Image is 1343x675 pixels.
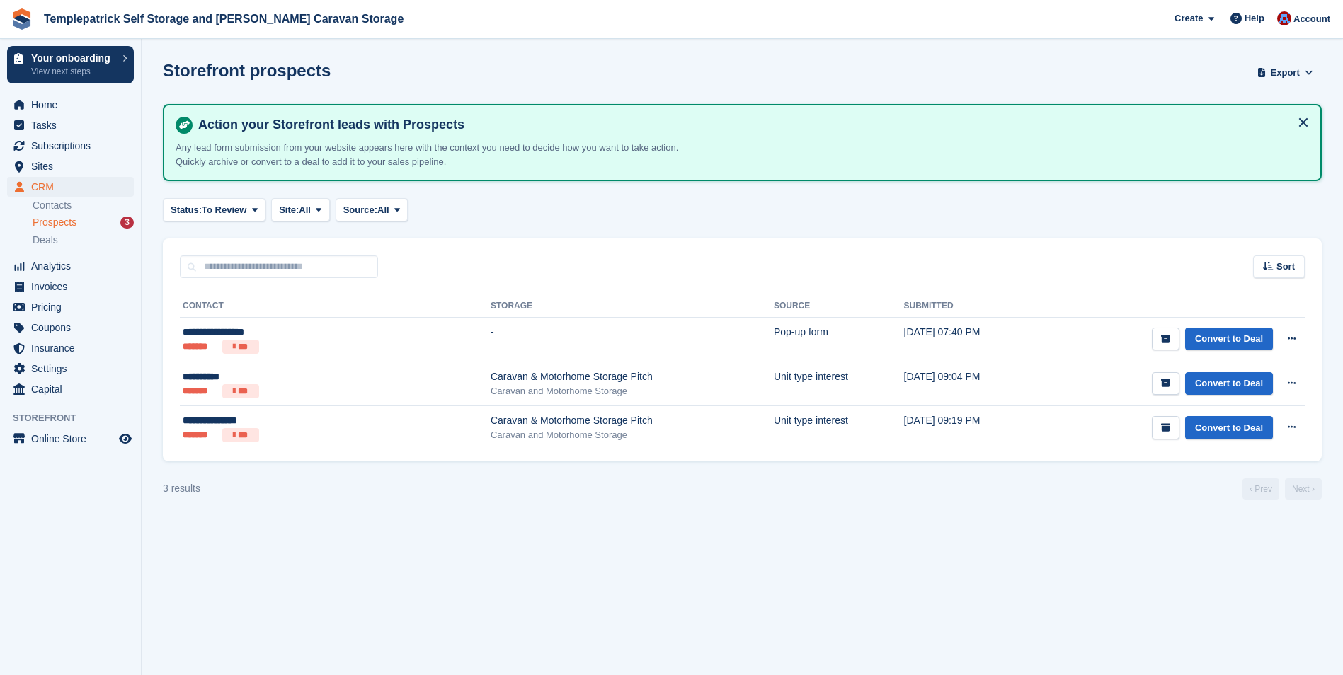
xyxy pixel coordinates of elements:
[31,115,116,135] span: Tasks
[7,115,134,135] a: menu
[31,297,116,317] span: Pricing
[33,199,134,212] a: Contacts
[7,297,134,317] a: menu
[31,65,115,78] p: View next steps
[31,429,116,449] span: Online Store
[1175,11,1203,25] span: Create
[1293,12,1330,26] span: Account
[31,338,116,358] span: Insurance
[1185,416,1273,439] a: Convert to Deal
[31,359,116,379] span: Settings
[774,295,904,318] th: Source
[171,203,202,217] span: Status:
[491,413,774,428] div: Caravan & Motorhome Storage Pitch
[7,277,134,296] a: menu
[7,429,134,449] a: menu
[163,198,265,221] button: Status: To Review
[11,8,33,30] img: stora-icon-8386f47178a22dfd0bd8f6a31ec36ba5ce8667c1dd55bd0f319d3a0aa187defe.svg
[774,362,904,406] td: Unit type interest
[7,95,134,115] a: menu
[904,362,1038,406] td: [DATE] 09:04 PM
[491,318,774,362] td: -
[38,7,409,30] a: Templepatrick Self Storage and [PERSON_NAME] Caravan Storage
[491,384,774,398] div: Caravan and Motorhome Storage
[33,216,76,229] span: Prospects
[904,318,1038,362] td: [DATE] 07:40 PM
[7,46,134,83] a: Your onboarding View next steps
[904,295,1038,318] th: Submitted
[202,203,246,217] span: To Review
[33,233,134,248] a: Deals
[176,141,707,168] p: Any lead form submission from your website appears here with the context you need to decide how y...
[1285,478,1322,500] a: Next
[163,481,200,496] div: 3 results
[33,215,134,230] a: Prospects 3
[1240,478,1325,500] nav: Page
[193,117,1309,133] h4: Action your Storefront leads with Prospects
[904,406,1038,450] td: [DATE] 09:19 PM
[33,233,58,247] span: Deals
[1245,11,1264,25] span: Help
[31,95,116,115] span: Home
[271,198,330,221] button: Site: All
[336,198,408,221] button: Source: All
[1277,11,1291,25] img: Leigh
[1185,372,1273,396] a: Convert to Deal
[279,203,299,217] span: Site:
[7,177,134,197] a: menu
[7,256,134,276] a: menu
[31,379,116,399] span: Capital
[7,318,134,337] a: menu
[163,61,331,80] h1: Storefront prospects
[491,369,774,384] div: Caravan & Motorhome Storage Pitch
[7,136,134,156] a: menu
[13,411,141,425] span: Storefront
[31,277,116,296] span: Invoices
[491,428,774,442] div: Caravan and Motorhome Storage
[1185,328,1273,351] a: Convert to Deal
[7,156,134,176] a: menu
[774,406,904,450] td: Unit type interest
[117,430,134,447] a: Preview store
[7,359,134,379] a: menu
[7,379,134,399] a: menu
[31,156,116,176] span: Sites
[774,318,904,362] td: Pop-up form
[1276,260,1295,274] span: Sort
[343,203,377,217] span: Source:
[31,177,116,197] span: CRM
[1242,478,1279,500] a: Previous
[7,338,134,358] a: menu
[120,217,134,229] div: 3
[31,318,116,337] span: Coupons
[491,295,774,318] th: Storage
[31,136,116,156] span: Subscriptions
[31,256,116,276] span: Analytics
[299,203,311,217] span: All
[1271,66,1300,80] span: Export
[377,203,389,217] span: All
[180,295,491,318] th: Contact
[31,53,115,63] p: Your onboarding
[1254,61,1316,84] button: Export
